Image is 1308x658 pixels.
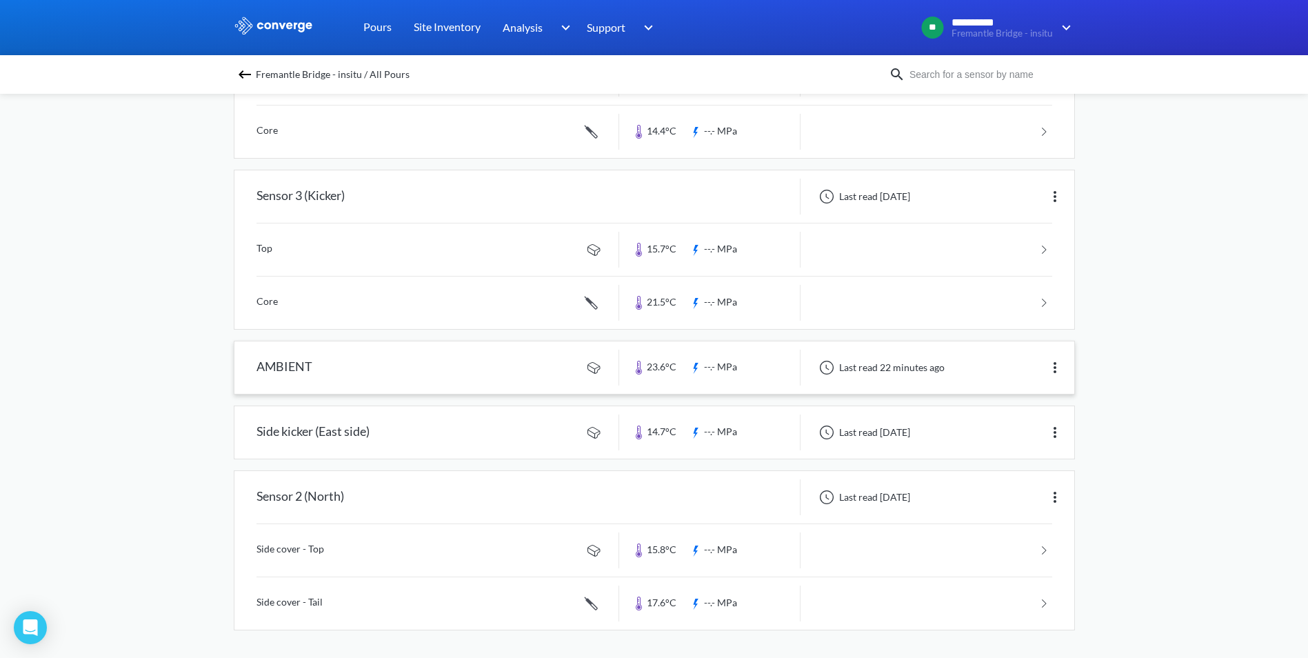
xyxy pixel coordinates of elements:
[635,19,657,36] img: downArrow.svg
[1047,489,1063,506] img: more.svg
[812,188,914,205] div: Last read [DATE]
[256,479,344,515] div: Sensor 2 (North)
[905,67,1072,82] input: Search for a sensor by name
[234,17,314,34] img: logo_ewhite.svg
[503,19,543,36] span: Analysis
[952,28,1053,39] span: Fremantle Bridge - insitu
[256,65,410,84] span: Fremantle Bridge - insitu / All Pours
[1047,359,1063,376] img: more.svg
[812,489,914,506] div: Last read [DATE]
[14,611,47,644] div: Open Intercom Messenger
[1047,188,1063,205] img: more.svg
[1047,424,1063,441] img: more.svg
[889,66,905,83] img: icon-search.svg
[237,66,253,83] img: backspace.svg
[256,179,345,215] div: Sensor 3 (Kicker)
[587,19,625,36] span: Support
[552,19,574,36] img: downArrow.svg
[1053,19,1075,36] img: downArrow.svg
